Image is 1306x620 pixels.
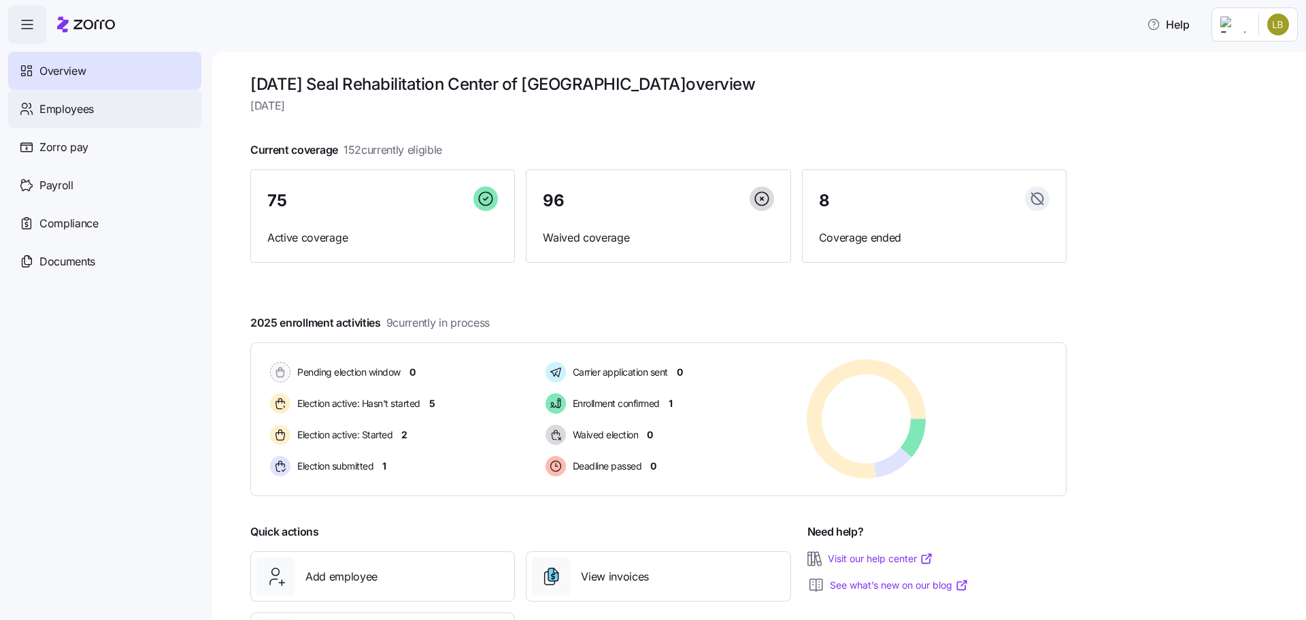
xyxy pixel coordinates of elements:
[819,229,1050,246] span: Coverage ended
[386,314,490,331] span: 9 currently in process
[677,365,683,379] span: 0
[647,428,653,442] span: 0
[39,253,95,270] span: Documents
[1147,16,1190,33] span: Help
[39,177,73,194] span: Payroll
[669,397,673,410] span: 1
[39,101,94,118] span: Employees
[250,523,319,540] span: Quick actions
[39,139,88,156] span: Zorro pay
[543,229,773,246] span: Waived coverage
[543,193,564,209] span: 96
[819,193,830,209] span: 8
[8,242,201,280] a: Documents
[1267,14,1289,35] img: 1af8aab67717610295fc0a914effc0fd
[305,568,378,585] span: Add employee
[293,459,373,473] span: Election submitted
[344,142,442,159] span: 152 currently eligible
[581,568,649,585] span: View invoices
[250,142,442,159] span: Current coverage
[267,193,286,209] span: 75
[569,365,668,379] span: Carrier application sent
[293,365,401,379] span: Pending election window
[267,229,498,246] span: Active coverage
[828,552,933,566] a: Visit our help center
[250,74,1067,95] h1: [DATE] Seal Rehabilitation Center of [GEOGRAPHIC_DATA] overview
[250,97,1067,114] span: [DATE]
[293,428,392,442] span: Election active: Started
[382,459,386,473] span: 1
[293,397,420,410] span: Election active: Hasn't started
[409,365,416,379] span: 0
[807,523,864,540] span: Need help?
[830,578,969,592] a: See what’s new on our blog
[8,204,201,242] a: Compliance
[429,397,435,410] span: 5
[39,215,99,232] span: Compliance
[39,63,86,80] span: Overview
[8,128,201,166] a: Zorro pay
[569,397,660,410] span: Enrollment confirmed
[650,459,656,473] span: 0
[569,428,639,442] span: Waived election
[1136,11,1201,38] button: Help
[8,52,201,90] a: Overview
[8,166,201,204] a: Payroll
[569,459,642,473] span: Deadline passed
[250,314,490,331] span: 2025 enrollment activities
[8,90,201,128] a: Employees
[401,428,407,442] span: 2
[1220,16,1248,33] img: Employer logo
